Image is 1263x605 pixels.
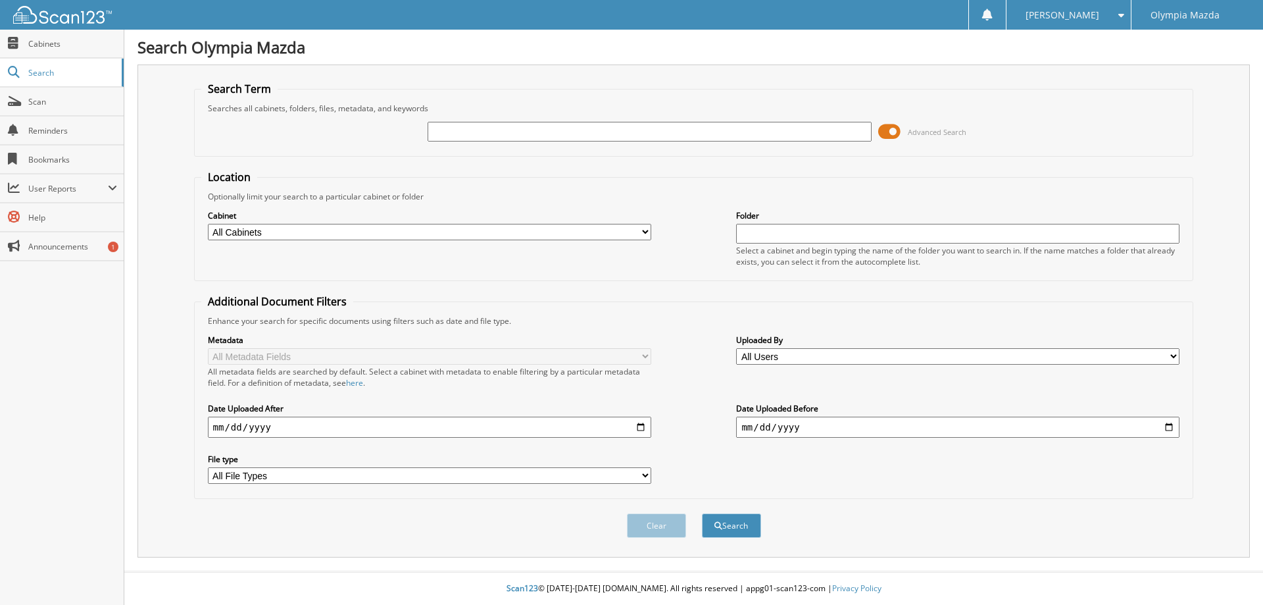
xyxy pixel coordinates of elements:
span: Help [28,212,117,223]
span: Search [28,67,115,78]
label: Folder [736,210,1179,221]
div: 1 [108,242,118,252]
div: Enhance your search for specific documents using filters such as date and file type. [201,315,1187,327]
span: Cabinets [28,38,117,49]
input: start [208,417,651,438]
span: Advanced Search [908,127,966,137]
span: Scan123 [507,583,538,594]
div: Optionally limit your search to a particular cabinet or folder [201,191,1187,202]
div: All metadata fields are searched by default. Select a cabinet with metadata to enable filtering b... [208,366,651,388]
legend: Search Term [201,82,278,96]
h1: Search Olympia Mazda [137,36,1250,58]
button: Clear [627,513,686,538]
span: Olympia Mazda [1151,11,1220,19]
span: Scan [28,96,117,107]
label: Date Uploaded Before [736,403,1179,414]
label: File type [208,454,651,465]
span: User Reports [28,183,108,194]
label: Date Uploaded After [208,403,651,414]
span: Reminders [28,125,117,136]
div: Searches all cabinets, folders, files, metadata, and keywords [201,103,1187,114]
label: Uploaded By [736,334,1179,346]
button: Search [702,513,761,538]
legend: Location [201,170,257,184]
img: scan123-logo-white.svg [13,6,112,24]
label: Metadata [208,334,651,346]
iframe: Chat Widget [1197,542,1263,605]
label: Cabinet [208,210,651,221]
span: Bookmarks [28,154,117,165]
a: Privacy Policy [832,583,881,594]
div: © [DATE]-[DATE] [DOMAIN_NAME]. All rights reserved | appg01-scan123-com | [124,573,1263,605]
a: here [346,377,363,388]
input: end [736,417,1179,438]
div: Select a cabinet and begin typing the name of the folder you want to search in. If the name match... [736,245,1179,267]
span: [PERSON_NAME] [1026,11,1099,19]
legend: Additional Document Filters [201,294,353,309]
span: Announcements [28,241,117,252]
